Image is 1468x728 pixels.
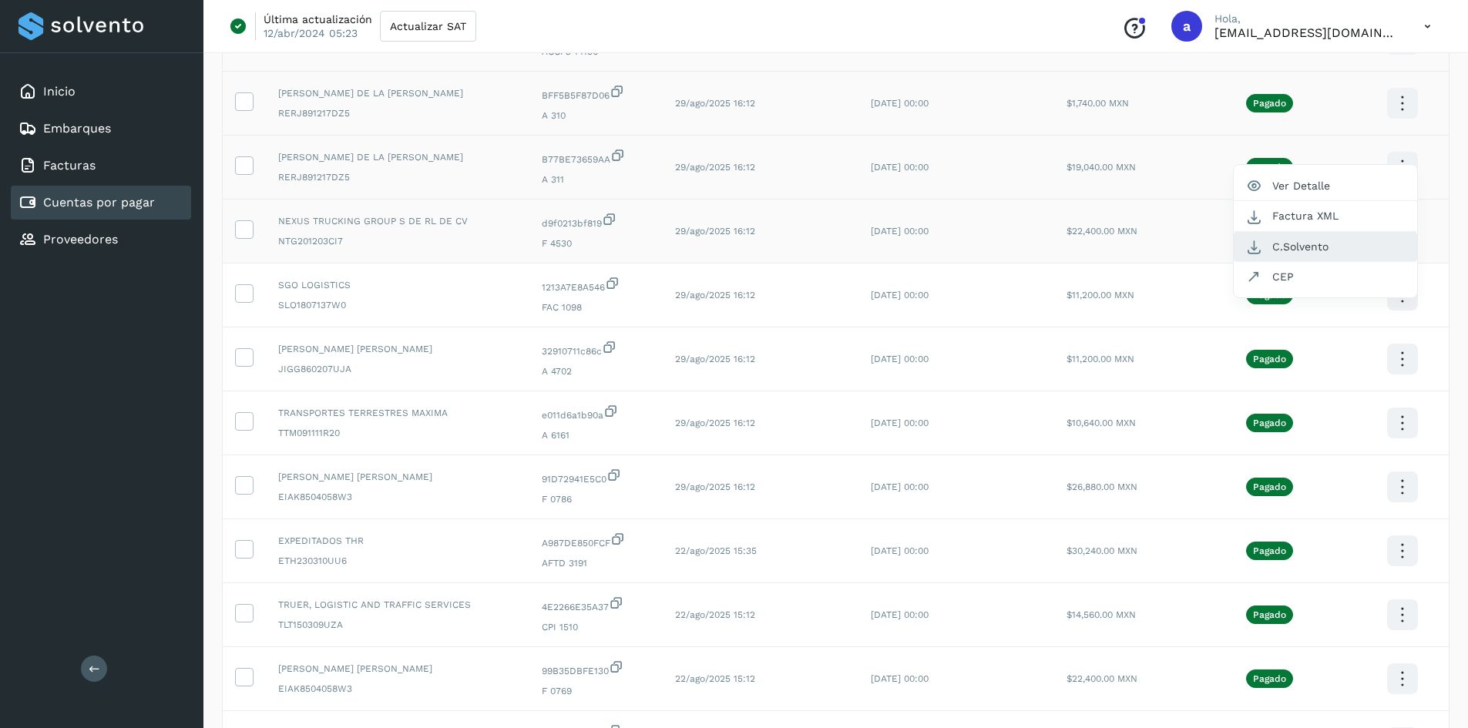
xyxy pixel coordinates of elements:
a: Embarques [43,121,111,136]
button: C.Solvento [1234,232,1417,262]
a: Cuentas por pagar [43,195,155,210]
button: Factura XML [1234,201,1417,231]
a: Inicio [43,84,76,99]
div: Embarques [11,112,191,146]
button: Ver Detalle [1234,171,1417,201]
div: Cuentas por pagar [11,186,191,220]
a: Proveedores [43,232,118,247]
div: Proveedores [11,223,191,257]
button: CEP [1234,262,1417,291]
div: Facturas [11,149,191,183]
div: Inicio [11,75,191,109]
a: Facturas [43,158,96,173]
